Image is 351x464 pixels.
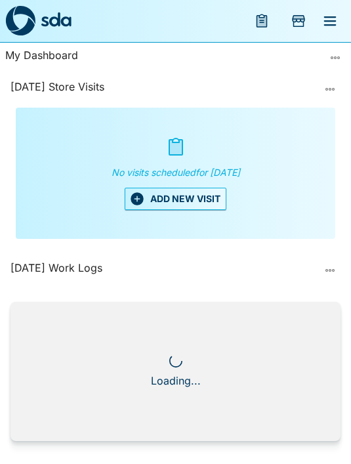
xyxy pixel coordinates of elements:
button: more [325,47,346,68]
button: Add Store Visit [283,5,314,37]
div: [DATE] Work Logs [10,260,317,281]
img: sda-logotype.svg [41,12,72,27]
img: sda-logo-dark.svg [5,6,35,36]
div: My Dashboard [5,47,325,68]
p: No visits scheduled for [DATE] [106,158,245,188]
button: menu [246,5,278,37]
button: menu [314,5,346,37]
div: Loading... [151,373,201,389]
div: [DATE] Store Visits [10,79,317,100]
button: ADD NEW VISIT [125,188,226,210]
